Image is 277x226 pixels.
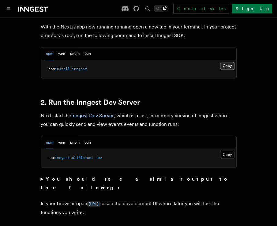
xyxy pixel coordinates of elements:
[232,4,272,13] a: Sign Up
[41,111,237,129] p: Next, start the , which is a fast, in-memory version of Inngest where you can quickly send and vi...
[72,67,87,71] span: inngest
[70,136,80,149] button: pnpm
[55,67,70,71] span: install
[84,136,91,149] button: bun
[173,4,229,13] a: Contact sales
[154,5,168,12] button: Toggle dark mode
[41,199,237,217] p: In your browser open to see the development UI where later you will test the functions you write:
[46,136,53,149] button: npm
[48,156,55,160] span: npx
[220,151,234,159] button: Copy
[5,5,12,12] button: Toggle navigation
[71,113,114,119] a: Inngest Dev Server
[55,156,93,160] span: inngest-cli@latest
[58,136,65,149] button: yarn
[46,47,53,60] button: npm
[48,67,55,71] span: npm
[95,156,102,160] span: dev
[220,62,234,70] button: Copy
[70,47,80,60] button: pnpm
[87,201,100,206] a: [URL]
[41,176,229,190] strong: You should see a similar output to the following:
[58,47,65,60] button: yarn
[41,23,237,40] p: With the Next.js app now running running open a new tab in your terminal. In your project directo...
[84,47,91,60] button: bun
[144,5,151,12] button: Find something...
[41,98,140,107] a: 2. Run the Inngest Dev Server
[41,175,237,192] summary: You should see a similar output to the following:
